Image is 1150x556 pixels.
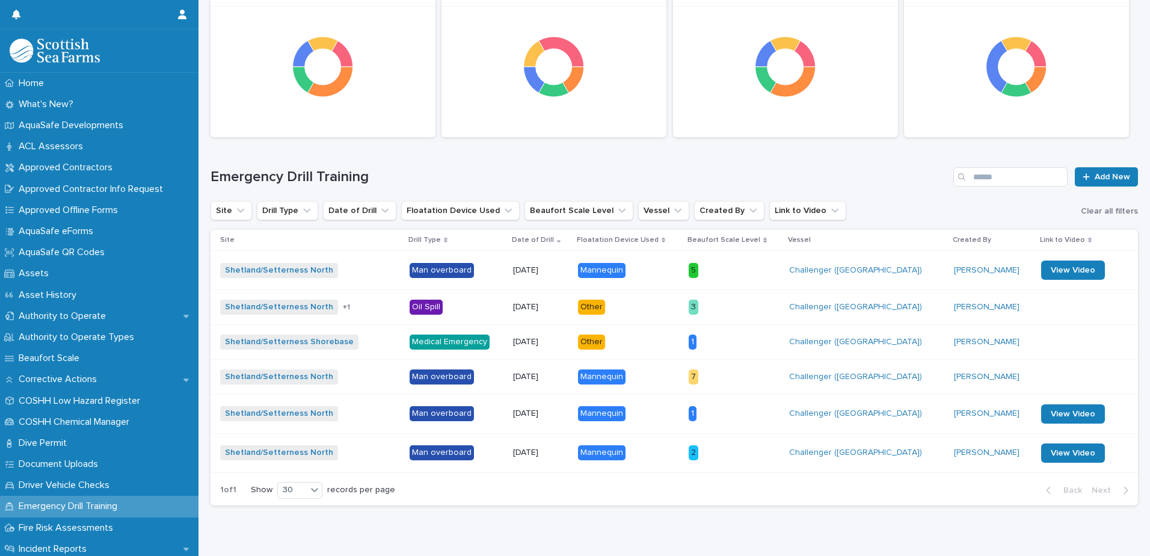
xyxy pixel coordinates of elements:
button: Next [1087,485,1138,496]
p: Floatation Device Used [577,233,659,247]
a: View Video [1041,443,1105,463]
div: Man overboard [410,406,474,421]
div: 1 [689,406,696,421]
p: [DATE] [513,337,568,347]
button: Date of Drill [323,201,396,220]
button: Created By [694,201,764,220]
span: View Video [1051,449,1095,457]
p: AquaSafe Developments [14,120,133,131]
a: Shetland/Setterness North [225,409,333,419]
p: Incident Reports [14,543,96,555]
p: Drill Type [408,233,441,247]
p: Assets [14,268,58,279]
a: Challenger ([GEOGRAPHIC_DATA]) [789,448,922,458]
p: [DATE] [513,265,568,276]
a: [PERSON_NAME] [954,372,1019,382]
p: AquaSafe eForms [14,226,103,237]
div: Mannequin [578,406,626,421]
p: Approved Offline Forms [14,205,128,216]
img: bPIBxiqnSb2ggTQWdOVV [10,39,100,63]
div: Mannequin [578,369,626,385]
p: Authority to Operate [14,310,115,322]
a: Shetland/Setterness North [225,302,333,312]
div: 1 [689,335,696,350]
button: Clear all filters [1076,202,1138,220]
p: Driver Vehicle Checks [14,480,119,491]
input: Search [953,167,1068,187]
div: 2 [689,445,698,460]
p: Link to Video [1040,233,1085,247]
p: Fire Risk Assessments [14,522,123,534]
a: Challenger ([GEOGRAPHIC_DATA]) [789,337,922,347]
a: [PERSON_NAME] [954,302,1019,312]
button: Beaufort Scale Level [524,201,633,220]
a: View Video [1041,261,1105,280]
div: Mannequin [578,263,626,278]
a: Challenger ([GEOGRAPHIC_DATA]) [789,302,922,312]
tr: Shetland/Setterness North Man overboard[DATE]Mannequin1Challenger ([GEOGRAPHIC_DATA]) [PERSON_NAM... [211,394,1138,433]
div: Other [578,300,605,315]
div: 30 [278,484,307,496]
a: [PERSON_NAME] [954,265,1019,276]
p: Document Uploads [14,459,108,470]
p: 1 of 1 [211,475,246,505]
div: Man overboard [410,445,474,460]
a: Challenger ([GEOGRAPHIC_DATA]) [789,409,922,419]
p: Dive Permit [14,437,76,449]
p: Beaufort Scale [14,353,89,364]
span: + 1 [343,304,350,311]
tr: Shetland/Setterness North +1Oil Spill[DATE]Other3Challenger ([GEOGRAPHIC_DATA]) [PERSON_NAME] [211,290,1138,325]
div: Mannequin [578,445,626,460]
p: Site [220,233,235,247]
div: Oil Spill [410,300,443,315]
p: Authority to Operate Types [14,332,144,343]
span: View Video [1051,410,1095,418]
p: Vessel [788,233,811,247]
a: [PERSON_NAME] [954,337,1019,347]
div: Man overboard [410,369,474,385]
button: Site [211,201,252,220]
button: Floatation Device Used [401,201,520,220]
p: Home [14,78,54,89]
p: Approved Contractors [14,162,122,173]
div: 7 [689,369,698,385]
span: View Video [1051,266,1095,274]
span: Add New [1095,173,1130,181]
p: Emergency Drill Training [14,501,127,512]
div: Other [578,335,605,350]
button: Vessel [638,201,689,220]
a: Add New [1075,167,1138,187]
p: What's New? [14,99,83,110]
p: Approved Contractor Info Request [14,184,173,195]
div: Man overboard [410,263,474,278]
tr: Shetland/Setterness North Man overboard[DATE]Mannequin2Challenger ([GEOGRAPHIC_DATA]) [PERSON_NAM... [211,433,1138,472]
p: [DATE] [513,409,568,419]
p: [DATE] [513,302,568,312]
div: 5 [689,263,698,278]
span: Clear all filters [1081,207,1138,215]
button: Link to Video [769,201,846,220]
p: Beaufort Scale Level [687,233,760,247]
p: ACL Assessors [14,141,93,152]
p: Created By [953,233,991,247]
a: [PERSON_NAME] [954,409,1019,419]
a: [PERSON_NAME] [954,448,1019,458]
a: View Video [1041,404,1105,424]
button: Drill Type [257,201,318,220]
button: Back [1036,485,1087,496]
div: Medical Emergency [410,335,490,350]
p: [DATE] [513,372,568,382]
p: Show [251,485,272,495]
p: COSHH Chemical Manager [14,416,139,428]
h1: Emergency Drill Training [211,168,949,186]
p: Asset History [14,289,86,301]
div: 3 [689,300,698,315]
span: Next [1092,486,1118,495]
p: records per page [327,485,395,495]
p: COSHH Low Hazard Register [14,395,150,407]
tr: Shetland/Setterness North Man overboard[DATE]Mannequin7Challenger ([GEOGRAPHIC_DATA]) [PERSON_NAME] [211,359,1138,394]
a: Shetland/Setterness North [225,372,333,382]
a: Shetland/Setterness North [225,448,333,458]
a: Challenger ([GEOGRAPHIC_DATA]) [789,372,922,382]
